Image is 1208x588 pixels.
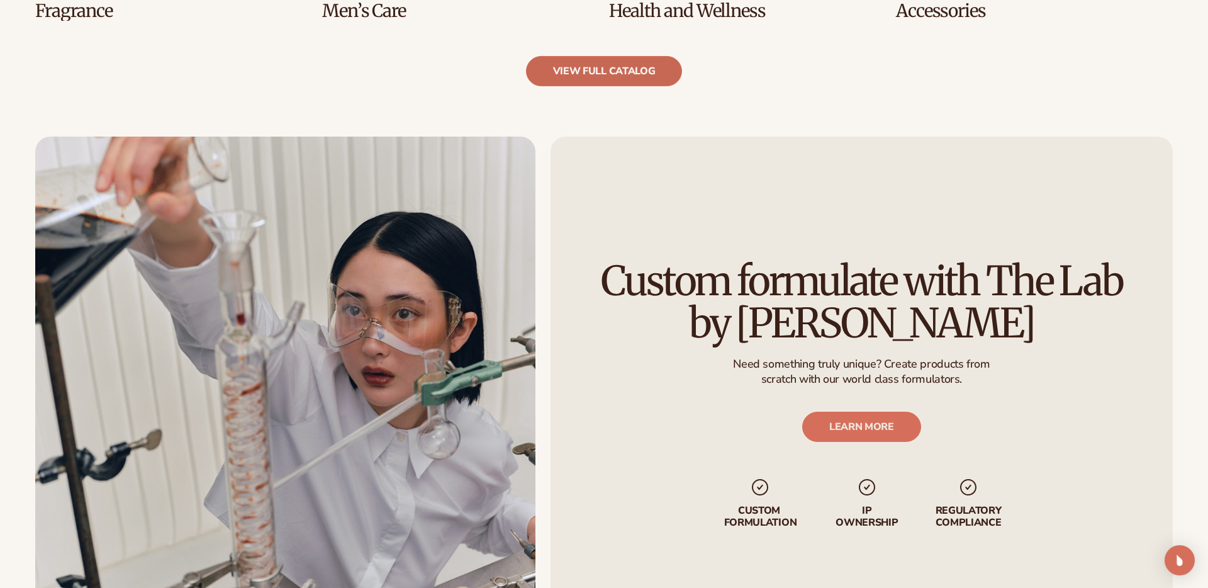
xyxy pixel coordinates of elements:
[586,260,1138,344] h2: Custom formulate with The Lab by [PERSON_NAME]
[1165,545,1195,575] div: Open Intercom Messenger
[958,477,978,497] img: checkmark_svg
[526,56,683,86] a: view full catalog
[721,505,800,529] p: Custom formulation
[733,372,990,387] p: scratch with our world class formulators.
[934,505,1002,529] p: regulatory compliance
[835,505,899,529] p: IP Ownership
[751,477,771,497] img: checkmark_svg
[802,412,921,442] a: LEARN MORE
[733,358,990,372] p: Need something truly unique? Create products from
[857,477,877,497] img: checkmark_svg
